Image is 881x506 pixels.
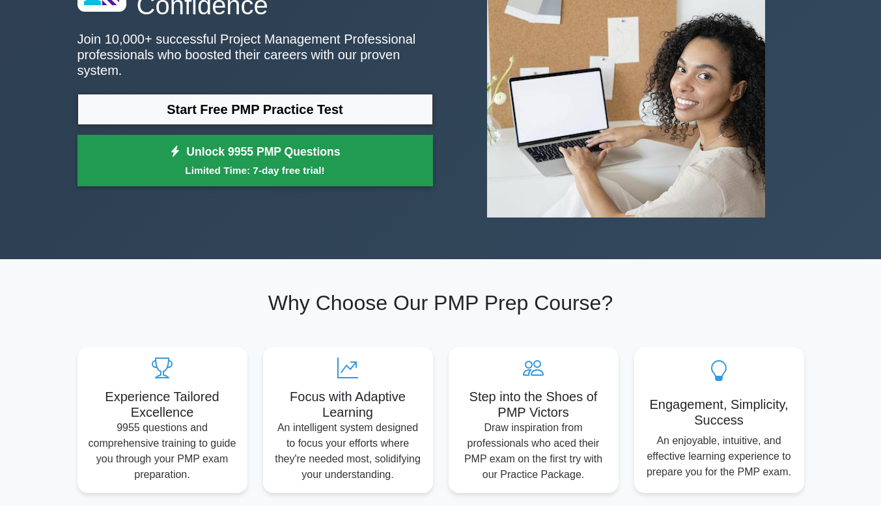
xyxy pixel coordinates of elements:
small: Limited Time: 7-day free trial! [94,163,417,178]
h2: Why Choose Our PMP Prep Course? [77,290,804,315]
p: An enjoyable, intuitive, and effective learning experience to prepare you for the PMP exam. [645,433,794,480]
p: Draw inspiration from professionals who aced their PMP exam on the first try with our Practice Pa... [459,420,608,483]
a: Unlock 9955 PMP QuestionsLimited Time: 7-day free trial! [77,135,433,187]
h5: Experience Tailored Excellence [88,389,237,420]
a: Start Free PMP Practice Test [77,94,433,125]
h5: Focus with Adaptive Learning [273,389,423,420]
h5: Engagement, Simplicity, Success [645,397,794,428]
h5: Step into the Shoes of PMP Victors [459,389,608,420]
p: An intelligent system designed to focus your efforts where they're needed most, solidifying your ... [273,420,423,483]
p: 9955 questions and comprehensive training to guide you through your PMP exam preparation. [88,420,237,483]
p: Join 10,000+ successful Project Management Professional professionals who boosted their careers w... [77,31,433,78]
